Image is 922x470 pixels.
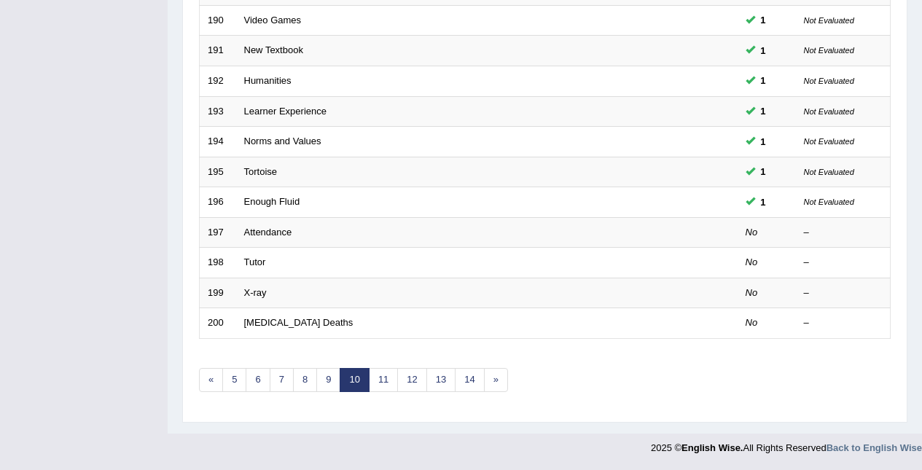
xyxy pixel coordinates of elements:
td: 193 [200,96,236,127]
span: You can still take this question [755,134,772,149]
a: 12 [397,368,426,392]
a: Back to English Wise [827,442,922,453]
span: You can still take this question [755,43,772,58]
a: X-ray [244,287,267,298]
strong: English Wise. [681,442,743,453]
td: 197 [200,217,236,248]
em: No [746,317,758,328]
a: « [199,368,223,392]
span: You can still take this question [755,195,772,210]
td: 194 [200,127,236,157]
small: Not Evaluated [804,197,854,206]
a: Attendance [244,227,292,238]
div: – [804,286,883,300]
small: Not Evaluated [804,107,854,116]
a: 7 [270,368,294,392]
small: Not Evaluated [804,168,854,176]
td: 195 [200,157,236,187]
td: 190 [200,5,236,36]
span: You can still take this question [755,12,772,28]
span: You can still take this question [755,164,772,179]
small: Not Evaluated [804,16,854,25]
div: – [804,316,883,330]
small: Not Evaluated [804,77,854,85]
a: » [484,368,508,392]
a: Tutor [244,256,266,267]
a: Tortoise [244,166,278,177]
a: Video Games [244,15,302,26]
a: 14 [455,368,484,392]
a: 8 [293,368,317,392]
td: 191 [200,36,236,66]
em: No [746,256,758,267]
span: You can still take this question [755,103,772,119]
a: Learner Experience [244,106,327,117]
em: No [746,287,758,298]
div: – [804,256,883,270]
a: 5 [222,368,246,392]
a: New Textbook [244,44,303,55]
small: Not Evaluated [804,137,854,146]
div: – [804,226,883,240]
a: [MEDICAL_DATA] Deaths [244,317,353,328]
a: Norms and Values [244,136,321,146]
em: No [746,227,758,238]
a: 11 [369,368,398,392]
small: Not Evaluated [804,46,854,55]
a: 10 [340,368,369,392]
td: 198 [200,248,236,278]
td: 199 [200,278,236,308]
span: You can still take this question [755,73,772,88]
td: 196 [200,187,236,218]
a: 9 [316,368,340,392]
a: 13 [426,368,456,392]
td: 192 [200,66,236,96]
a: Humanities [244,75,292,86]
div: 2025 © All Rights Reserved [651,434,922,455]
a: 6 [246,368,270,392]
a: Enough Fluid [244,196,300,207]
td: 200 [200,308,236,339]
